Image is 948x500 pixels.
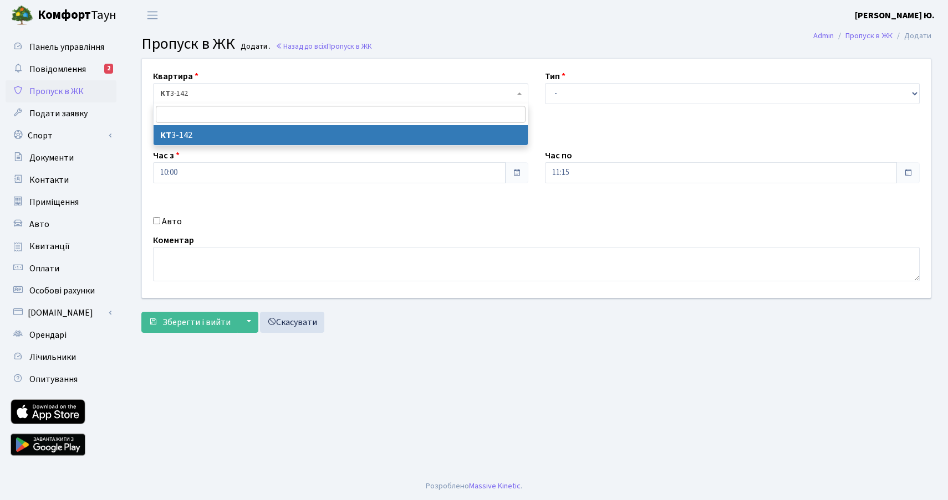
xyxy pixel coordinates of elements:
[6,102,116,125] a: Подати заявку
[6,324,116,346] a: Орендарі
[29,240,70,252] span: Квитанції
[6,125,116,147] a: Спорт
[426,480,522,492] div: Розроблено .
[6,213,116,235] a: Авто
[6,368,116,390] a: Опитування
[29,41,104,53] span: Панель управління
[160,88,170,99] b: КТ
[6,346,116,368] a: Лічильники
[469,480,521,492] a: Massive Kinetic
[154,125,528,145] li: 3-142
[327,41,372,51] span: Пропуск в ЖК
[813,30,834,42] a: Admin
[29,85,84,97] span: Пропуск в ЖК
[545,149,572,162] label: Час по
[153,70,198,83] label: Квартира
[38,6,116,25] span: Таун
[6,169,116,191] a: Контакти
[6,235,116,257] a: Квитанції
[141,33,235,55] span: Пропуск в ЖК
[141,312,238,333] button: Зберегти і вийти
[160,129,171,141] b: КТ
[6,280,116,302] a: Особові рахунки
[11,4,33,27] img: logo.png
[38,6,91,24] b: Комфорт
[545,70,565,83] label: Тип
[162,215,182,228] label: Авто
[6,58,116,80] a: Повідомлення2
[29,262,59,275] span: Оплати
[893,30,931,42] li: Додати
[6,257,116,280] a: Оплати
[29,196,79,208] span: Приміщення
[162,316,231,328] span: Зберегти і вийти
[260,312,324,333] a: Скасувати
[6,147,116,169] a: Документи
[29,373,78,385] span: Опитування
[855,9,935,22] a: [PERSON_NAME] Ю.
[29,329,67,341] span: Орендарі
[6,36,116,58] a: Панель управління
[6,302,116,324] a: [DOMAIN_NAME]
[29,218,49,230] span: Авто
[797,24,948,48] nav: breadcrumb
[153,234,194,247] label: Коментар
[153,83,528,104] span: <b>КТ</b>&nbsp;&nbsp;&nbsp;&nbsp;3-142
[29,174,69,186] span: Контакти
[29,285,95,297] span: Особові рахунки
[276,41,372,51] a: Назад до всіхПропуск в ЖК
[845,30,893,42] a: Пропуск в ЖК
[238,42,271,51] small: Додати .
[153,149,180,162] label: Час з
[29,152,74,164] span: Документи
[104,64,113,74] div: 2
[29,107,88,120] span: Подати заявку
[29,351,76,363] span: Лічильники
[160,88,514,99] span: <b>КТ</b>&nbsp;&nbsp;&nbsp;&nbsp;3-142
[139,6,166,24] button: Переключити навігацію
[6,80,116,102] a: Пропуск в ЖК
[29,63,86,75] span: Повідомлення
[6,191,116,213] a: Приміщення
